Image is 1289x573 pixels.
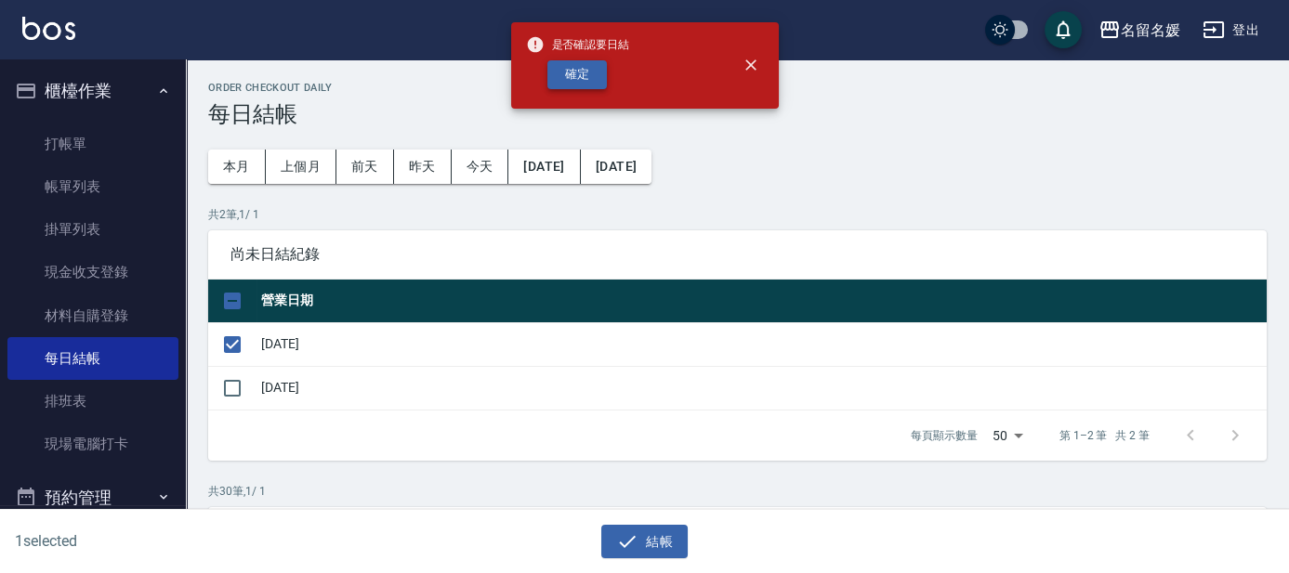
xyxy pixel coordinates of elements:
button: close [730,45,771,85]
button: save [1045,11,1082,48]
button: 本月 [208,150,266,184]
a: 帳單列表 [7,165,178,208]
h3: 每日結帳 [208,101,1267,127]
button: 櫃檯作業 [7,67,178,115]
a: 掛單列表 [7,208,178,251]
a: 現場電腦打卡 [7,423,178,465]
th: 營業日期 [256,280,1267,323]
a: 現金收支登錄 [7,251,178,293]
td: [DATE] [256,322,1267,366]
h6: 1 selected [15,529,319,553]
p: 每頁顯示數量 [911,427,978,444]
span: 是否確認要日結 [526,35,630,54]
button: 前天 [336,150,394,184]
p: 共 2 筆, 1 / 1 [208,206,1267,223]
a: 材料自購登錄 [7,294,178,337]
button: 結帳 [601,525,688,559]
button: 名留名媛 [1091,11,1188,49]
div: 50 [985,410,1030,461]
td: [DATE] [256,366,1267,410]
p: 第 1–2 筆 共 2 筆 [1059,427,1150,444]
a: 打帳單 [7,123,178,165]
button: 上個月 [266,150,336,184]
button: [DATE] [581,150,651,184]
button: 昨天 [394,150,452,184]
button: 預約管理 [7,474,178,522]
button: [DATE] [508,150,580,184]
h2: Order checkout daily [208,82,1267,94]
p: 共 30 筆, 1 / 1 [208,483,1267,500]
a: 每日結帳 [7,337,178,380]
span: 尚未日結紀錄 [230,245,1244,264]
img: Logo [22,17,75,40]
a: 排班表 [7,380,178,423]
div: 名留名媛 [1121,19,1180,42]
button: 確定 [547,60,607,89]
button: 登出 [1195,13,1267,47]
button: 今天 [452,150,509,184]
